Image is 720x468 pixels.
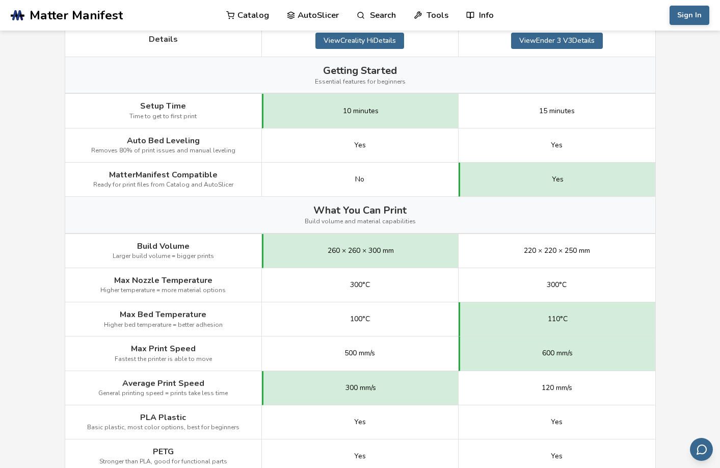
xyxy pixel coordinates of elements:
span: No [355,175,364,184]
span: 600 mm/s [542,349,573,357]
span: 15 minutes [539,107,575,115]
span: Fastest the printer is able to move [115,356,212,363]
span: Setup Time [140,101,186,111]
span: Ready for print files from Catalog and AutoSlicer [93,181,233,189]
span: Yes [551,418,563,426]
a: ViewCreality HiDetails [315,33,404,49]
span: 300 mm/s [345,384,376,392]
span: PLA Plastic [140,413,186,422]
span: Max Print Speed [131,344,196,353]
span: 500 mm/s [344,349,375,357]
span: Getting Started [323,65,397,76]
span: 120 mm/s [542,384,572,392]
span: Build Volume [137,242,190,251]
span: What You Can Print [313,204,407,216]
span: 300°C [350,281,370,289]
button: Send feedback via email [690,438,713,461]
button: Sign In [670,6,709,25]
span: Details [149,35,178,44]
span: Removes 80% of print issues and manual leveling [91,147,235,154]
span: Higher bed temperature = better adhesion [104,322,223,329]
span: Matter Manifest [30,8,123,22]
span: Stronger than PLA, good for functional parts [99,458,227,465]
span: 100°C [350,315,370,323]
span: Yes [354,452,366,460]
span: Yes [551,452,563,460]
span: 300°C [547,281,567,289]
span: Average Print Speed [122,379,204,388]
span: General printing speed = prints take less time [98,390,228,397]
span: Yes [354,418,366,426]
span: Time to get to first print [129,113,197,120]
span: Yes [551,141,563,149]
span: 10 minutes [343,107,379,115]
span: 110°C [548,315,568,323]
span: Yes [354,141,366,149]
span: Essential features for beginners [315,79,406,86]
span: Max Bed Temperature [120,310,206,319]
span: 220 × 220 × 250 mm [524,247,590,255]
span: Build volume and material capabilities [305,218,416,225]
span: Auto Bed Leveling [127,136,200,145]
span: Basic plastic, most color options, best for beginners [87,424,239,431]
span: Max Nozzle Temperature [114,276,212,285]
span: Yes [552,175,564,184]
span: Larger build volume = bigger prints [113,253,214,260]
span: PETG [153,447,174,456]
a: ViewEnder 3 V3Details [511,33,603,49]
span: Higher temperature = more material options [100,287,226,294]
span: 260 × 260 × 300 mm [328,247,394,255]
span: MatterManifest Compatible [109,170,218,179]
